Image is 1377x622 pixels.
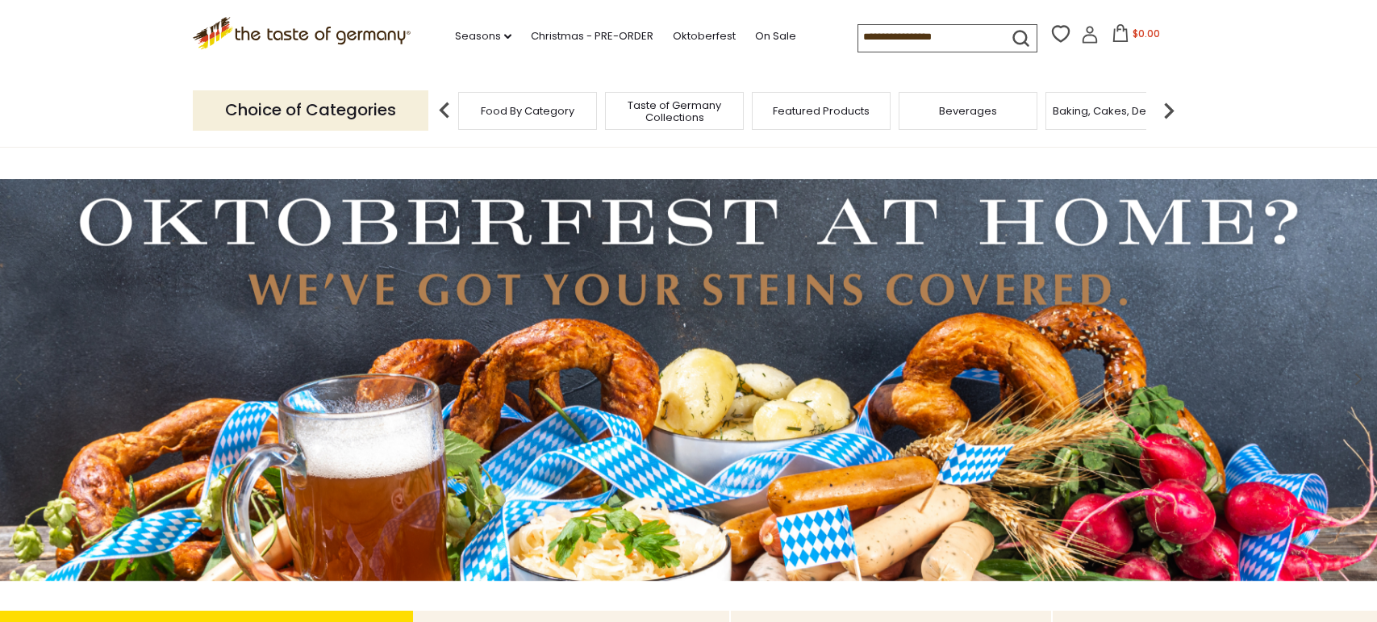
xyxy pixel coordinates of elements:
a: Featured Products [773,105,870,117]
a: Food By Category [481,105,574,117]
span: $0.00 [1133,27,1160,40]
img: next arrow [1153,94,1185,127]
a: Oktoberfest [673,27,736,45]
a: On Sale [755,27,796,45]
a: Taste of Germany Collections [610,99,739,123]
a: Baking, Cakes, Desserts [1053,105,1178,117]
img: previous arrow [428,94,461,127]
a: Beverages [939,105,997,117]
button: $0.00 [1102,24,1170,48]
a: Christmas - PRE-ORDER [531,27,653,45]
a: Seasons [455,27,511,45]
p: Choice of Categories [193,90,428,130]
